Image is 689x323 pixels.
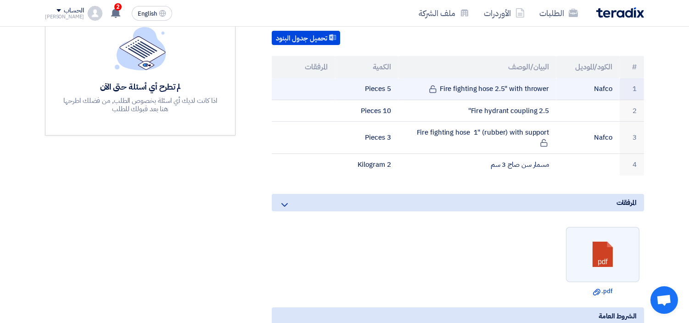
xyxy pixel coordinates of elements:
[62,81,218,92] div: لم تطرح أي أسئلة حتى الآن
[650,286,678,314] div: Open chat
[596,7,644,18] img: Teradix logo
[620,122,644,154] td: 3
[620,78,644,100] td: 1
[476,2,532,24] a: الأوردرات
[45,14,84,19] div: [PERSON_NAME]
[398,154,557,176] td: مسمار سن صاج 3 سم
[556,122,620,154] td: Nafco
[335,100,398,122] td: 10 Pieces
[62,96,218,113] div: اذا كانت لديك أي اسئلة بخصوص الطلب, من فضلك اطرحها هنا بعد قبولك للطلب
[398,122,557,154] td: Fire fighting hose 1" (rubber) with support
[64,7,84,15] div: الحساب
[569,287,637,296] a: .pdf
[114,3,122,11] span: 2
[88,6,102,21] img: profile_test.png
[398,56,557,78] th: البيان/الوصف
[272,56,335,78] th: المرفقات
[398,78,557,100] td: Fire fighting hose 2.5" with thrower
[335,122,398,154] td: 3 Pieces
[115,27,166,70] img: empty_state_list.svg
[411,2,476,24] a: ملف الشركة
[138,11,157,17] span: English
[398,100,557,122] td: Fire hydrant coupling 2.5"
[532,2,585,24] a: الطلبات
[335,78,398,100] td: 5 Pieces
[556,78,620,100] td: Nafco
[335,56,398,78] th: الكمية
[620,100,644,122] td: 2
[620,56,644,78] th: #
[556,56,620,78] th: الكود/الموديل
[335,154,398,176] td: 2 Kilogram
[132,6,172,21] button: English
[599,311,637,321] span: الشروط العامة
[272,31,340,45] button: تحميل جدول البنود
[620,154,644,176] td: 4
[616,198,637,208] span: المرفقات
